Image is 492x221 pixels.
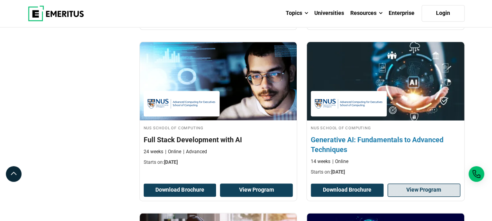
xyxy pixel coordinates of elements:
[332,158,348,165] p: Online
[311,158,330,165] p: 14 weeks
[311,135,460,154] h4: Generative AI: Fundamentals to Advanced Techniques
[387,183,460,197] a: View Program
[183,149,207,155] p: Advanced
[299,38,472,124] img: Generative AI: Fundamentals to Advanced Techniques | Online Technology Course
[311,124,460,131] h4: NUS School of Computing
[144,135,293,145] h4: Full Stack Development with AI
[144,124,293,131] h4: NUS School of Computing
[311,183,384,197] button: Download Brochure
[140,42,297,170] a: Coding Course by NUS School of Computing - September 30, 2025 NUS School of Computing NUS School ...
[315,95,383,112] img: NUS School of Computing
[164,159,178,165] span: [DATE]
[220,183,293,197] a: View Program
[144,159,293,166] p: Starts on:
[311,169,460,176] p: Starts on:
[307,42,464,179] a: Technology Course by NUS School of Computing - September 30, 2025 NUS School of Computing NUS Sch...
[148,95,216,112] img: NUS School of Computing
[422,5,465,22] a: Login
[144,149,163,155] p: 24 weeks
[331,169,345,175] span: [DATE]
[144,183,216,197] button: Download Brochure
[140,42,297,120] img: Full Stack Development with AI | Online Coding Course
[165,149,181,155] p: Online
